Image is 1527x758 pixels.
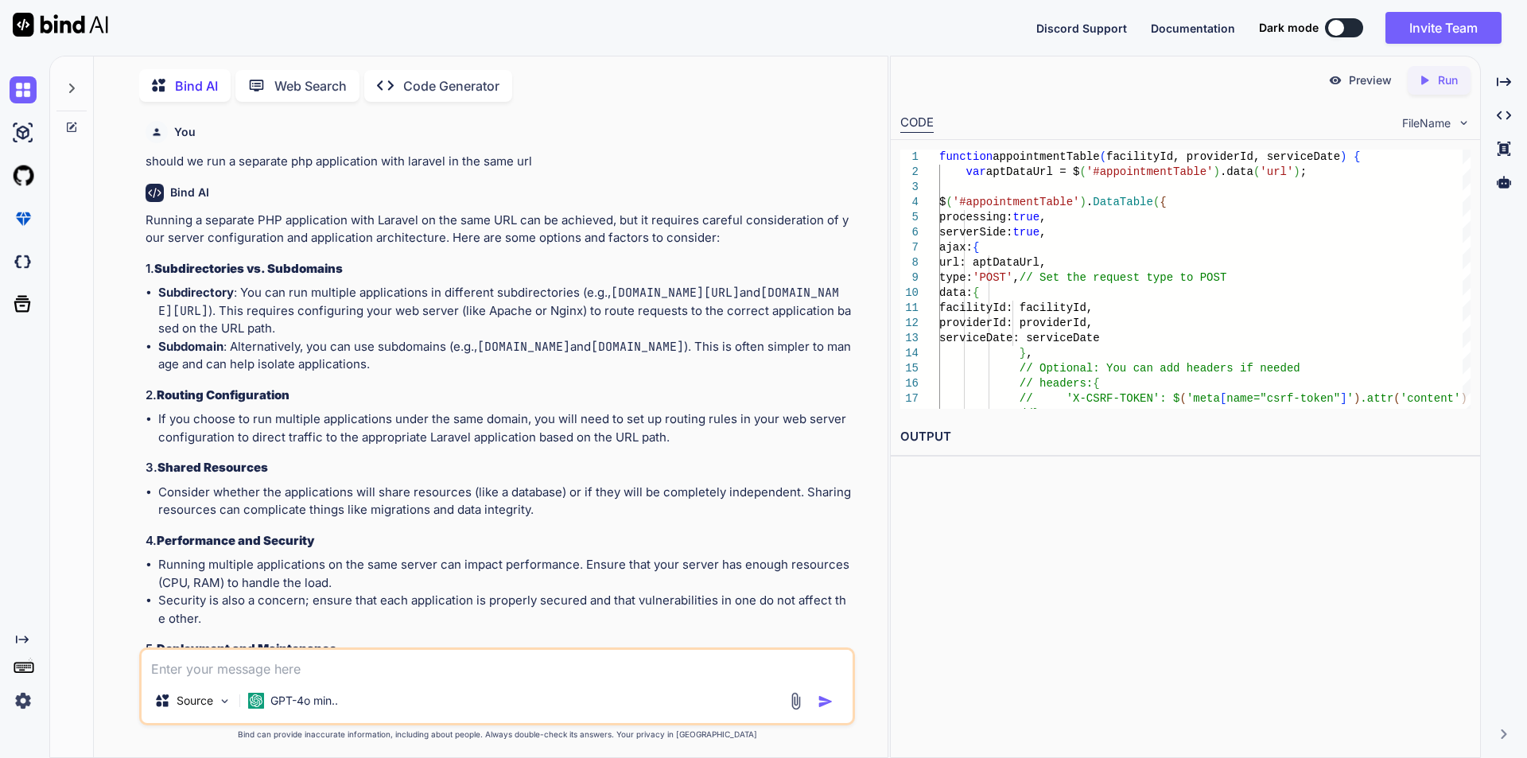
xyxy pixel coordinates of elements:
span: 'meta [1187,392,1220,405]
div: 3 [900,180,919,195]
span: 'POST' [973,271,1012,284]
p: Run [1438,72,1458,88]
span: true [1012,226,1039,239]
span: true [1012,211,1039,224]
span: , [1012,271,1019,284]
li: Security is also a concern; ensure that each application is properly secured and that vulnerabili... [158,592,852,628]
span: Dark mode [1259,20,1319,36]
span: ( [1253,165,1260,178]
span: // 'X-CSRF-TOKEN': $ [1019,392,1179,405]
h6: Bind AI [170,185,209,200]
span: , [1026,347,1032,360]
li: : You can run multiple applications in different subdirectories (e.g., and ). This requires confi... [158,284,852,338]
img: Bind AI [13,13,108,37]
span: '#appointmentTable' [952,196,1079,208]
div: 4 [900,195,919,210]
img: GPT-4o mini [248,693,264,709]
h2: OUTPUT [891,418,1480,456]
strong: Subdomain [158,339,223,354]
span: { [973,286,979,299]
div: CODE [900,114,934,133]
span: [ [1220,392,1226,405]
img: chevron down [1457,116,1471,130]
img: premium [10,205,37,232]
span: // headers: [1019,377,1092,390]
span: facilityId: facilityId, [939,301,1093,314]
span: ] [1340,392,1346,405]
span: ( [1099,150,1105,163]
p: GPT-4o min.. [270,693,338,709]
span: ( [946,196,952,208]
strong: Performance and Security [157,533,315,548]
div: 18 [900,406,919,422]
span: ) [1340,150,1346,163]
img: ai-studio [10,119,37,146]
span: { [973,241,979,254]
span: } [1032,407,1039,420]
span: ) [1213,165,1219,178]
li: Running multiple applications on the same server can impact performance. Ensure that your server ... [158,556,852,592]
div: 5 [900,210,919,225]
span: // Set the request type to POST [1019,271,1226,284]
p: Source [177,693,213,709]
span: facilityId, providerId, serviceDate [1106,150,1340,163]
div: 16 [900,376,919,391]
li: If you choose to run multiple applications under the same domain, you will need to set up routing... [158,410,852,446]
p: Preview [1349,72,1392,88]
span: type: [939,271,973,284]
span: { [1093,377,1099,390]
span: 'content' [1400,392,1460,405]
img: settings [10,687,37,714]
span: // [1019,407,1032,420]
span: ( [1153,196,1160,208]
div: 11 [900,301,919,316]
div: 15 [900,361,919,376]
div: 7 [900,240,919,255]
span: appointmentTable [993,150,1099,163]
span: ) [1460,392,1467,405]
li: Consider whether the applications will share resources (like a database) or if they will be compl... [158,484,852,519]
span: , [1039,211,1046,224]
strong: Deployment and Maintenance [157,641,336,656]
span: name="csrf-token" [1226,392,1340,405]
span: processing: [939,211,1012,224]
img: icon [818,694,833,709]
div: 9 [900,270,919,286]
span: aptDataUrl = $ [985,165,1079,178]
code: [DOMAIN_NAME][URL] [158,285,839,319]
strong: Shared Resources [157,460,268,475]
img: Pick Models [218,694,231,708]
div: 14 [900,346,919,361]
p: Bind AI [175,76,218,95]
p: Code Generator [403,76,499,95]
span: ) [1293,165,1300,178]
p: Running a separate PHP application with Laravel on the same URL can be achieved, but it requires ... [146,212,852,247]
img: githubLight [10,162,37,189]
div: 10 [900,286,919,301]
span: Documentation [1151,21,1235,35]
img: preview [1328,73,1342,87]
code: [DOMAIN_NAME][URL] [611,285,740,301]
img: attachment [787,692,805,710]
span: ) [1354,392,1360,405]
span: . [1086,196,1093,208]
span: '#appointmentTable' [1086,165,1214,178]
span: ( [1079,165,1086,178]
strong: Routing Configuration [157,387,289,402]
div: 1 [900,150,919,165]
strong: Subdirectories vs. Subdomains [154,261,343,276]
code: [DOMAIN_NAME] [591,339,684,355]
p: Web Search [274,76,347,95]
span: var [966,165,985,178]
span: $ [939,196,946,208]
h3: 5. [146,640,852,659]
code: [DOMAIN_NAME] [477,339,570,355]
span: ' [1346,392,1353,405]
p: should we run a separate php application with laravel in the same url [146,153,852,171]
span: .data [1220,165,1253,178]
strong: Subdirectory [158,285,234,300]
span: url: aptDataUrl, [939,256,1046,269]
div: 12 [900,316,919,331]
div: 8 [900,255,919,270]
button: Discord Support [1036,20,1127,37]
